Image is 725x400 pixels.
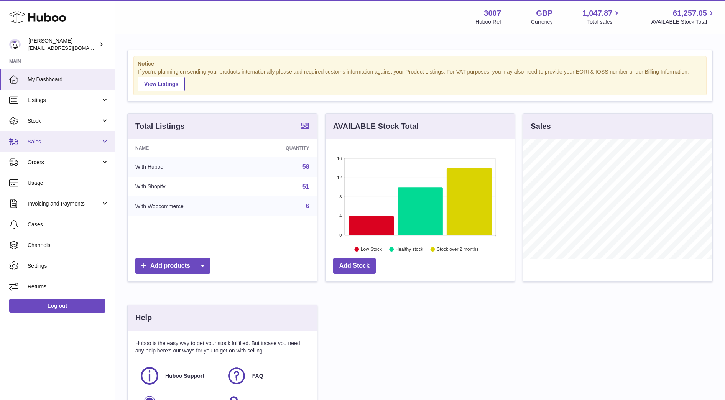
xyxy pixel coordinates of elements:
span: Total sales [587,18,621,26]
a: Log out [9,299,105,313]
span: Listings [28,97,101,104]
text: Stock over 2 months [437,247,478,252]
a: FAQ [226,365,306,386]
span: Channels [28,242,109,249]
strong: 3007 [484,8,501,18]
span: FAQ [252,372,263,380]
text: 12 [337,175,342,180]
td: With Huboo [128,157,245,177]
span: 61,257.05 [673,8,707,18]
span: Cases [28,221,109,228]
span: AVAILABLE Stock Total [651,18,716,26]
text: Healthy stock [395,247,423,252]
span: Stock [28,117,101,125]
text: Low Stock [361,247,382,252]
div: If you're planning on sending your products internationally please add required customs informati... [138,68,702,91]
span: Huboo Support [165,372,204,380]
strong: 58 [301,122,309,129]
span: Usage [28,179,109,187]
a: 1,047.87 Total sales [583,8,621,26]
a: 6 [306,203,309,209]
span: Invoicing and Payments [28,200,101,207]
div: Currency [531,18,553,26]
a: 58 [302,163,309,170]
a: 51 [302,183,309,190]
h3: AVAILABLE Stock Total [333,121,419,132]
text: 4 [339,214,342,218]
h3: Help [135,313,152,323]
td: With Shopify [128,177,245,197]
a: 61,257.05 AVAILABLE Stock Total [651,8,716,26]
h3: Sales [531,121,551,132]
span: Returns [28,283,109,290]
span: Orders [28,159,101,166]
text: 0 [339,233,342,237]
td: With Woocommerce [128,196,245,216]
span: [EMAIL_ADDRESS][DOMAIN_NAME] [28,45,113,51]
text: 16 [337,156,342,161]
text: 8 [339,194,342,199]
a: 58 [301,122,309,131]
strong: GBP [536,8,552,18]
th: Name [128,139,245,157]
span: Settings [28,262,109,270]
a: Add Stock [333,258,376,274]
p: Huboo is the easy way to get your stock fulfilled. But incase you need any help here's our ways f... [135,340,309,354]
img: bevmay@maysama.com [9,39,21,50]
span: 1,047.87 [583,8,613,18]
span: My Dashboard [28,76,109,83]
a: View Listings [138,77,185,91]
h3: Total Listings [135,121,185,132]
div: [PERSON_NAME] [28,37,97,52]
a: Add products [135,258,210,274]
div: Huboo Ref [475,18,501,26]
a: Huboo Support [139,365,219,386]
strong: Notice [138,60,702,67]
th: Quantity [245,139,317,157]
span: Sales [28,138,101,145]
